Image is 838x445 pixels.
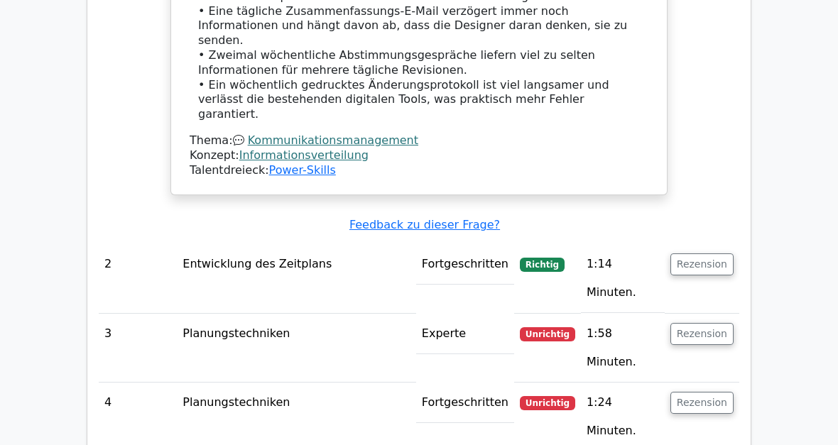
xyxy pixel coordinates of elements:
[416,383,514,423] td: Fortgeschritten
[520,327,575,341] span: Unrichtig
[670,323,734,345] button: Rezension
[520,396,575,410] span: Unrichtig
[416,314,514,354] td: Experte
[520,258,565,272] span: Richtig
[190,148,369,162] font: Konzept:
[416,244,514,285] td: Fortgeschritten
[177,314,416,383] td: Planungstechniken
[269,163,336,177] a: Power-Skills
[190,133,418,147] font: Thema:
[190,163,336,177] font: Talentdreieck:
[99,314,177,383] td: 3
[177,244,416,313] td: Entwicklung des Zeitplans
[581,314,665,383] td: 1:58 Minuten.
[670,253,734,275] button: Rezension
[349,218,500,231] a: Feedback zu dieser Frage?
[239,148,369,162] a: Informationsverteilung
[670,392,734,414] button: Rezension
[248,133,418,147] a: Kommunikationsmanagement
[99,244,177,313] td: 2
[581,244,665,313] td: 1:14 Minuten.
